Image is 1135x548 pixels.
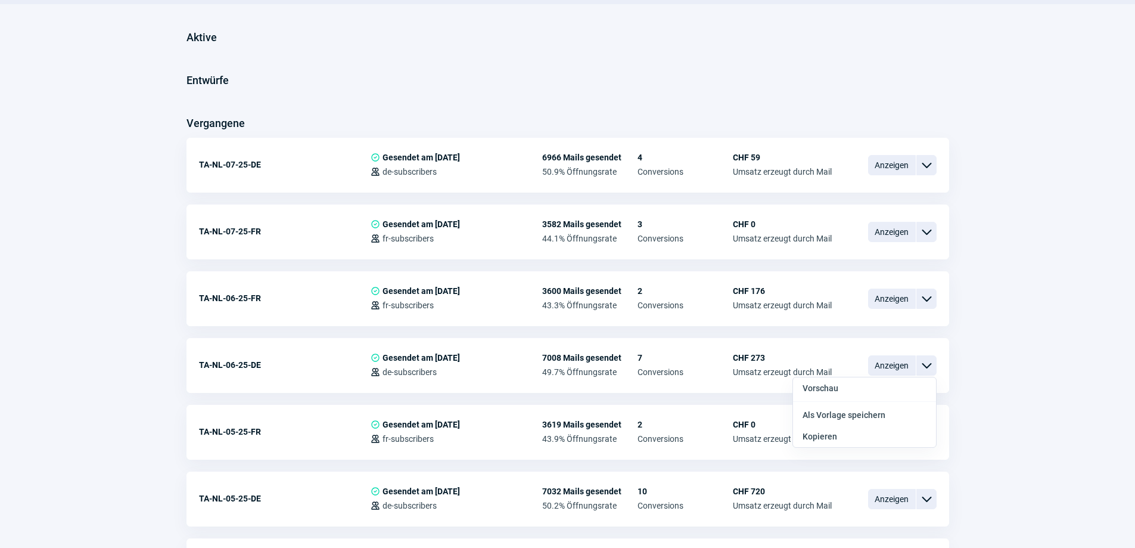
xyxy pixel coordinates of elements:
span: 44.1% Öffnungsrate [542,234,638,243]
span: 49.7% Öffnungsrate [542,367,638,377]
span: 7032 Mails gesendet [542,487,638,496]
div: TA-NL-06-25-FR [199,286,371,310]
div: TA-NL-07-25-DE [199,153,371,177]
span: Umsatz erzeugt durch Mail [733,434,832,444]
span: 43.3% Öffnungsrate [542,301,638,310]
span: Conversions [638,234,733,243]
span: 7 [638,353,733,363]
span: 50.9% Öffnungsrate [542,167,638,177]
span: Gesendet am [DATE] [383,286,460,296]
span: CHF 273 [733,353,832,363]
span: Gesendet am [DATE] [383,219,460,229]
span: Umsatz erzeugt durch Mail [733,234,832,243]
span: 6966 Mails gesendet [542,153,638,162]
span: de-subscribers [383,501,437,510]
span: fr-subscribers [383,434,434,444]
h3: Vergangene [186,114,245,133]
span: 2 [638,420,733,429]
span: Gesendet am [DATE] [383,420,460,429]
span: Gesendet am [DATE] [383,353,460,363]
span: 3582 Mails gesendet [542,219,638,229]
span: Als Vorlage speichern [803,410,885,420]
span: Umsatz erzeugt durch Mail [733,501,832,510]
span: Gesendet am [DATE] [383,487,460,496]
span: Conversions [638,301,733,310]
span: Anzeigen [868,289,916,309]
span: de-subscribers [383,367,437,377]
span: Conversions [638,501,733,510]
div: TA-NL-05-25-FR [199,420,371,444]
span: Umsatz erzeugt durch Mail [733,367,832,377]
span: 7008 Mails gesendet [542,353,638,363]
span: Umsatz erzeugt durch Mail [733,301,832,310]
h3: Aktive [186,28,217,47]
span: Anzeigen [868,355,916,376]
span: Anzeigen [868,155,916,175]
span: de-subscribers [383,167,437,177]
span: 4 [638,153,733,162]
span: Conversions [638,367,733,377]
span: 50.2% Öffnungsrate [542,501,638,510]
span: Conversions [638,434,733,444]
span: 3600 Mails gesendet [542,286,638,296]
div: TA-NL-07-25-FR [199,219,371,243]
span: Vorschau [803,383,838,393]
span: 2 [638,286,733,296]
div: TA-NL-05-25-DE [199,487,371,510]
span: 3 [638,219,733,229]
span: CHF 0 [733,420,832,429]
span: Kopieren [803,432,837,441]
h3: Entwürfe [186,71,229,90]
span: CHF 59 [733,153,832,162]
span: Anzeigen [868,222,916,242]
span: 43.9% Öffnungsrate [542,434,638,444]
span: CHF 720 [733,487,832,496]
span: Gesendet am [DATE] [383,153,460,162]
span: CHF 0 [733,219,832,229]
div: TA-NL-06-25-DE [199,353,371,377]
span: fr-subscribers [383,301,434,310]
span: Anzeigen [868,489,916,509]
span: 3619 Mails gesendet [542,420,638,429]
span: Conversions [638,167,733,177]
span: Umsatz erzeugt durch Mail [733,167,832,177]
span: fr-subscribers [383,234,434,243]
span: 10 [638,487,733,496]
span: CHF 176 [733,286,832,296]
